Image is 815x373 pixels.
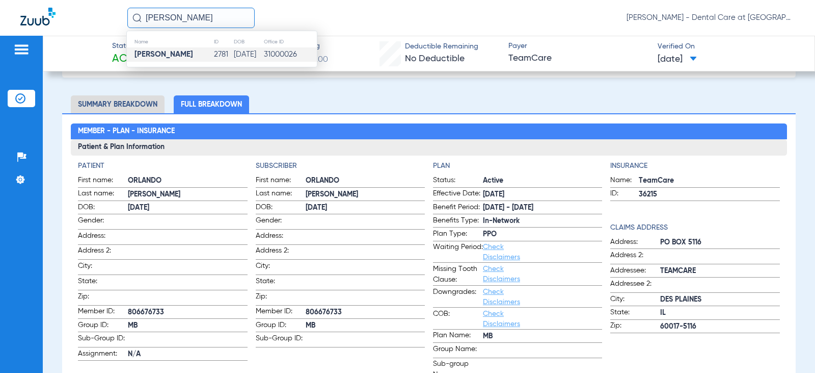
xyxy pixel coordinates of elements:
[483,243,520,261] a: Check Disclaimers
[306,189,425,200] span: [PERSON_NAME]
[433,161,602,171] app-breakdown-title: Plan
[256,261,306,275] span: City:
[483,310,520,328] a: Check Disclaimers
[256,188,306,201] span: Last name:
[433,330,483,342] span: Plan Name:
[78,161,247,171] h4: Patient
[660,237,779,248] span: PO BOX 5116
[610,320,660,333] span: Zip:
[256,276,306,290] span: State:
[660,266,779,277] span: TEAMCARE
[112,52,148,66] span: Active
[127,8,255,28] input: Search for patients
[78,349,128,361] span: Assignment:
[128,307,247,318] span: 806676733
[233,47,264,62] td: [DATE]
[660,294,779,305] span: DES PLAINES
[112,41,148,52] span: Status
[508,52,649,65] span: TeamCare
[405,54,465,63] span: No Deductible
[483,288,520,306] a: Check Disclaimers
[433,229,483,241] span: Plan Type:
[306,176,425,186] span: ORLANDO
[433,202,483,214] span: Benefit Period:
[306,203,425,213] span: [DATE]
[132,13,142,22] img: Search Icon
[78,261,128,275] span: City:
[256,175,306,187] span: First name:
[233,36,264,47] th: DOB
[610,188,639,201] span: ID:
[660,321,779,332] span: 60017-5116
[405,41,478,52] span: Deductible Remaining
[20,8,56,26] img: Zuub Logo
[610,250,660,264] span: Address 2:
[610,237,660,249] span: Address:
[610,222,779,233] h4: Claims Address
[433,309,483,329] span: COB:
[610,265,660,278] span: Addressee:
[306,307,425,318] span: 806676733
[256,161,425,171] h4: Subscriber
[213,47,233,62] td: 2781
[128,176,247,186] span: ORLANDO
[256,333,306,347] span: Sub-Group ID:
[128,189,247,200] span: [PERSON_NAME]
[78,333,128,347] span: Sub-Group ID:
[610,294,660,306] span: City:
[433,188,483,201] span: Effective Date:
[483,216,602,227] span: In-Network
[610,307,660,319] span: State:
[658,53,697,66] span: [DATE]
[658,41,798,52] span: Verified On
[78,202,128,214] span: DOB:
[610,161,779,171] h4: Insurance
[263,36,317,47] th: Office ID
[78,291,128,305] span: Zip:
[306,320,425,331] span: MB
[433,344,483,358] span: Group Name:
[483,331,602,342] span: MB
[433,175,483,187] span: Status:
[433,215,483,228] span: Benefits Type:
[483,189,602,200] span: [DATE]
[483,203,602,213] span: [DATE] - [DATE]
[71,139,786,156] h3: Patient & Plan Information
[128,320,247,331] span: MB
[483,229,602,240] span: PPO
[627,13,795,23] span: [PERSON_NAME] - Dental Care at [GEOGRAPHIC_DATA]
[78,320,128,332] span: Group ID:
[483,265,520,283] a: Check Disclaimers
[433,242,483,262] span: Waiting Period:
[610,175,639,187] span: Name:
[78,215,128,229] span: Gender:
[128,203,247,213] span: [DATE]
[128,349,247,360] span: N/A
[256,231,306,244] span: Address:
[639,176,779,186] span: TeamCare
[433,264,483,285] span: Missing Tooth Clause:
[433,287,483,307] span: Downgrades:
[508,41,649,52] span: Payer
[610,279,660,292] span: Addressee 2:
[78,245,128,259] span: Address 2:
[263,47,317,62] td: 31000026
[256,215,306,229] span: Gender:
[71,123,786,140] h2: Member - Plan - Insurance
[78,188,128,201] span: Last name:
[78,175,128,187] span: First name:
[78,306,128,318] span: Member ID:
[256,320,306,332] span: Group ID:
[78,276,128,290] span: State:
[213,36,233,47] th: ID
[174,95,249,113] li: Full Breakdown
[256,306,306,318] span: Member ID:
[13,43,30,56] img: hamburger-icon
[78,231,128,244] span: Address:
[660,308,779,318] span: IL
[256,245,306,259] span: Address 2:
